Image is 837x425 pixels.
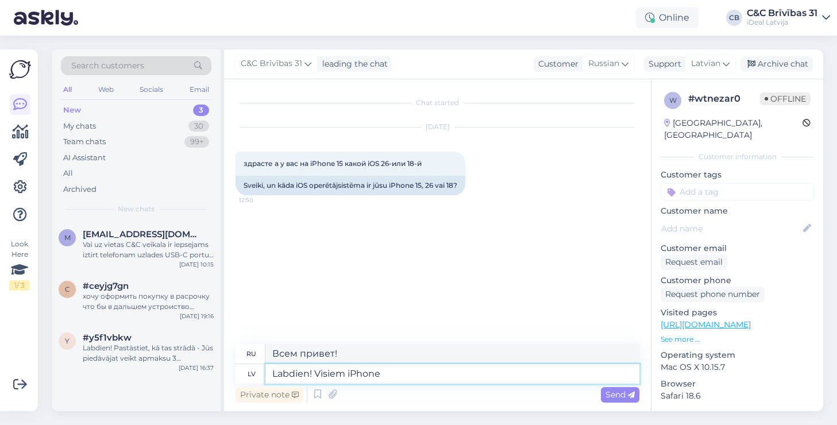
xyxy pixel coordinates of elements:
[236,98,639,108] div: Chat started
[83,333,132,343] span: #y5f1vbkw
[661,254,727,270] div: Request email
[83,343,214,364] div: Labdien! Pastāstiet, kā tas strādā - Jūs piedāvājat veikt apmaksu 3 maksājumos izmantojot ESTO. T...
[691,57,720,70] span: Latvian
[534,58,578,70] div: Customer
[661,378,814,390] p: Browser
[65,337,70,345] span: y
[605,389,635,400] span: Send
[9,59,31,80] img: Askly Logo
[661,307,814,319] p: Visited pages
[246,344,256,364] div: ru
[63,152,106,164] div: AI Assistant
[318,58,388,70] div: leading the chat
[726,10,742,26] div: CB
[248,364,256,384] div: lv
[661,152,814,162] div: Customer information
[661,242,814,254] p: Customer email
[661,361,814,373] p: Mac OS X 10.15.7
[179,364,214,372] div: [DATE] 16:37
[747,18,817,27] div: iDeal Latvija
[63,168,73,179] div: All
[236,387,303,403] div: Private note
[83,239,214,260] div: Vai uz vietas C&C veikala ir iepsejams iztirt telefonam uzlades USB-C portu? Cik tas maksa, ja ir...
[661,222,801,235] input: Add name
[740,56,813,72] div: Archive chat
[661,275,814,287] p: Customer phone
[64,233,71,242] span: m
[661,390,814,402] p: Safari 18.6
[661,183,814,200] input: Add a tag
[661,334,814,345] p: See more ...
[244,159,422,168] span: здрасте а у вас на iPhone 15 какой iOS 26-или 18-й
[661,287,765,302] div: Request phone number
[265,364,639,384] textarea: Labdien! Visiem iPhone
[644,58,681,70] div: Support
[236,176,465,195] div: Sveiki, un kāda iOS operētājsistēma ir jūsu iPhone 15, 26 vai 18?
[760,92,811,105] span: Offline
[63,121,96,132] div: My chats
[61,82,74,97] div: All
[65,285,70,293] span: c
[661,319,751,330] a: [URL][DOMAIN_NAME]
[9,239,30,291] div: Look Here
[63,184,97,195] div: Archived
[137,82,165,97] div: Socials
[180,312,214,320] div: [DATE] 19:16
[118,204,155,214] span: New chats
[184,136,209,148] div: 99+
[265,344,639,364] textarea: Всем привет!
[747,9,830,27] a: C&C Brīvības 31iDeal Latvija
[241,57,302,70] span: C&C Brīvības 31
[96,82,116,97] div: Web
[688,92,760,106] div: # wtnezar0
[661,349,814,361] p: Operating system
[63,136,106,148] div: Team chats
[236,122,639,132] div: [DATE]
[188,121,209,132] div: 30
[83,281,129,291] span: #ceyjg7gn
[669,96,677,105] span: w
[664,117,803,141] div: [GEOGRAPHIC_DATA], [GEOGRAPHIC_DATA]
[187,82,211,97] div: Email
[71,60,144,72] span: Search customers
[239,196,282,204] span: 12:50
[179,260,214,269] div: [DATE] 10:15
[747,9,817,18] div: C&C Brīvības 31
[588,57,619,70] span: Russian
[661,169,814,181] p: Customer tags
[636,7,699,28] div: Online
[83,291,214,312] div: хочу оформить покупку в расрочку что бы в дальшем устроиство осталось моим спустя 24 месяца что н...
[661,205,814,217] p: Customer name
[9,280,30,291] div: 1 / 3
[83,229,202,239] span: montaslaide@gmail.com
[193,105,209,116] div: 3
[63,105,81,116] div: New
